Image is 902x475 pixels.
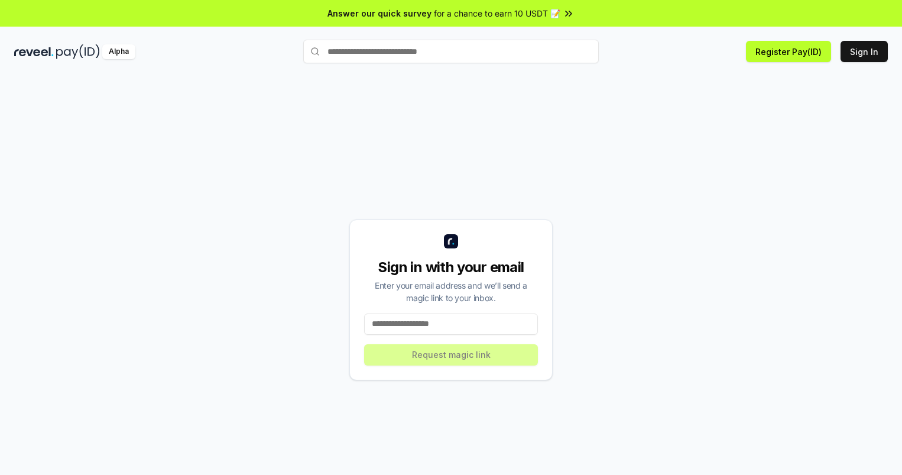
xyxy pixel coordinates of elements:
div: Enter your email address and we’ll send a magic link to your inbox. [364,279,538,304]
img: logo_small [444,234,458,248]
span: for a chance to earn 10 USDT 📝 [434,7,560,20]
button: Sign In [841,41,888,62]
div: Alpha [102,44,135,59]
span: Answer our quick survey [327,7,431,20]
img: reveel_dark [14,44,54,59]
img: pay_id [56,44,100,59]
button: Register Pay(ID) [746,41,831,62]
div: Sign in with your email [364,258,538,277]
